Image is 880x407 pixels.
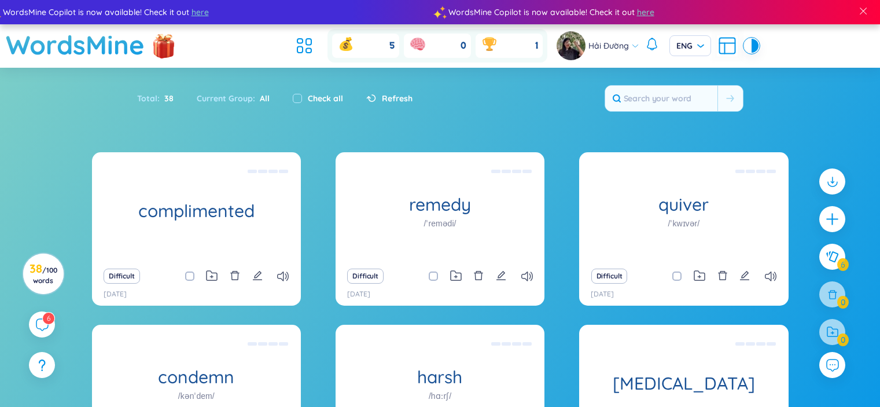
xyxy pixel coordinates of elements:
span: edit [739,270,750,281]
span: edit [496,270,506,281]
a: WordsMine [6,24,145,65]
span: delete [717,270,728,281]
button: edit [739,268,750,284]
button: delete [717,268,728,284]
img: avatar [557,31,586,60]
h1: complimented [92,200,301,221]
div: Current Group : [185,86,281,111]
span: here [186,6,204,19]
input: Search your word [605,86,717,111]
label: Check all [308,92,343,105]
button: Difficult [104,269,140,284]
div: Total : [137,86,185,111]
span: Refresh [382,92,413,105]
h1: harsh [336,366,544,387]
button: edit [252,268,263,284]
h1: /ˈremədi/ [424,217,456,229]
p: [DATE] [591,289,614,300]
h1: /hɑːrʃ/ [429,389,451,402]
button: delete [473,268,484,284]
img: flashSalesIcon.a7f4f837.png [152,29,175,64]
h1: /kənˈdem/ [178,389,215,402]
span: delete [230,270,240,281]
span: 0 [461,39,466,52]
p: [DATE] [347,289,370,300]
button: Difficult [591,269,628,284]
span: / 100 words [33,266,57,285]
button: delete [230,268,240,284]
p: [DATE] [104,289,127,300]
h3: 38 [30,264,57,285]
span: plus [825,212,840,226]
h1: remedy [336,194,544,214]
span: edit [252,270,263,281]
h1: [MEDICAL_DATA] [579,373,788,393]
button: Difficult [347,269,384,284]
span: Hải Đường [588,39,629,52]
span: 38 [160,92,174,105]
span: All [255,93,270,104]
span: here [632,6,649,19]
a: avatar [557,31,588,60]
h1: condemn [92,366,301,387]
span: 1 [535,39,538,52]
span: 5 [389,39,395,52]
sup: 6 [43,313,54,324]
span: ENG [676,40,704,52]
span: delete [473,270,484,281]
h1: /ˈkwɪvər/ [668,217,700,229]
h1: quiver [579,194,788,214]
span: 6 [47,314,50,322]
button: edit [496,268,506,284]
